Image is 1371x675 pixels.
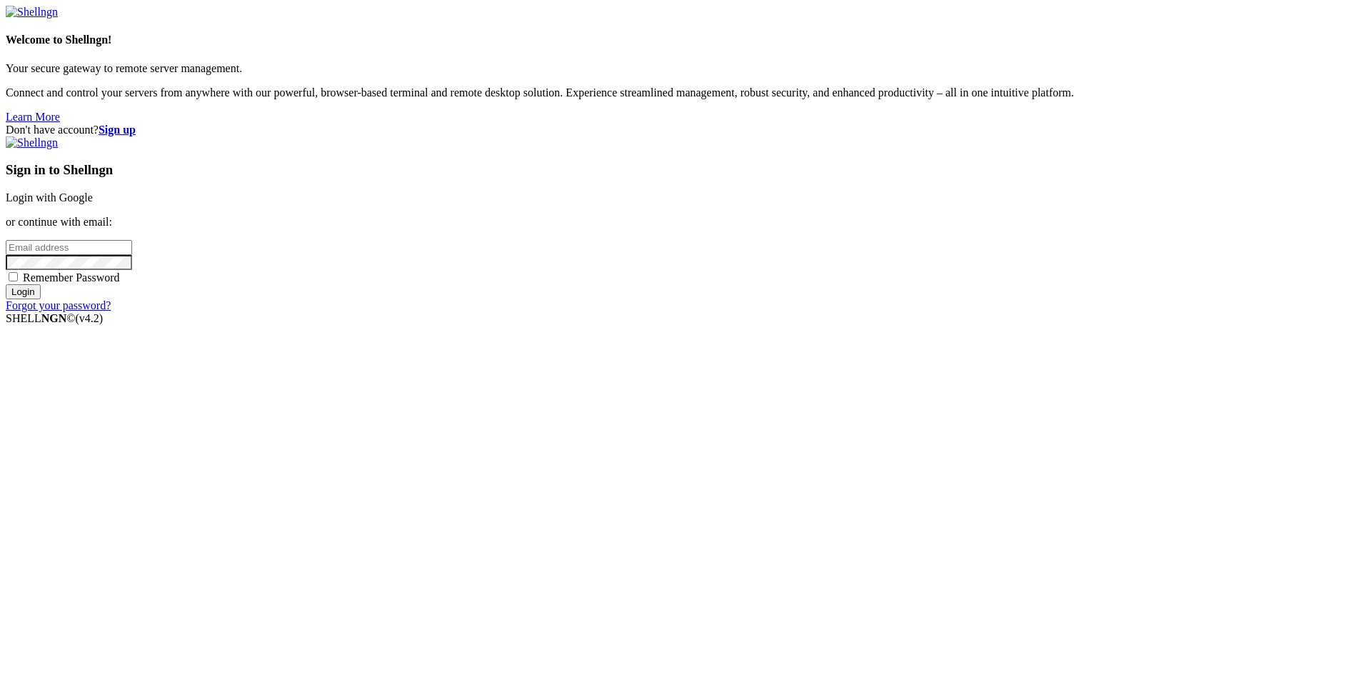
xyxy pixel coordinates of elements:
span: Remember Password [23,271,120,284]
input: Login [6,284,41,299]
a: Login with Google [6,191,93,204]
a: Sign up [99,124,136,136]
img: Shellngn [6,136,58,149]
p: or continue with email: [6,216,1365,229]
h3: Sign in to Shellngn [6,162,1365,178]
input: Remember Password [9,272,18,281]
a: Forgot your password? [6,299,111,311]
b: NGN [41,312,67,324]
img: Shellngn [6,6,58,19]
p: Connect and control your servers from anywhere with our powerful, browser-based terminal and remo... [6,86,1365,99]
h4: Welcome to Shellngn! [6,34,1365,46]
div: Don't have account? [6,124,1365,136]
span: SHELL © [6,312,103,324]
span: 4.2.0 [76,312,104,324]
a: Learn More [6,111,60,123]
p: Your secure gateway to remote server management. [6,62,1365,75]
input: Email address [6,240,132,255]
